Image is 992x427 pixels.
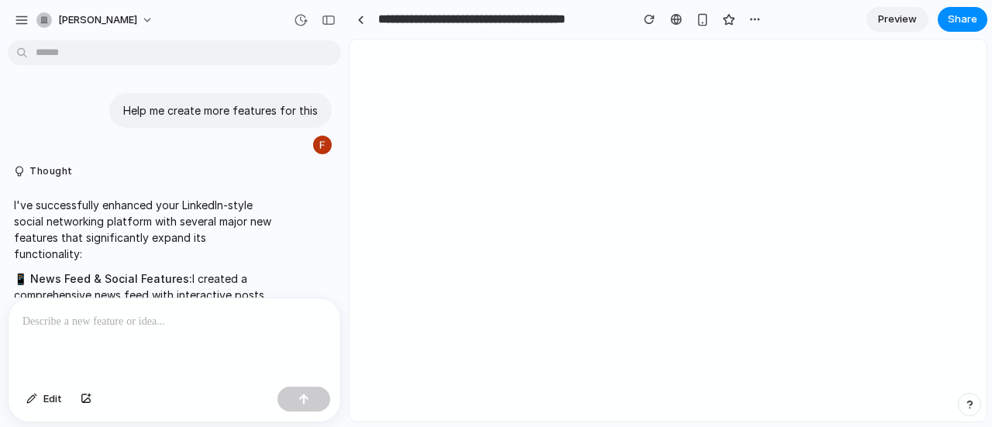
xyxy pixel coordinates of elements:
p: I created a comprehensive news feed with interactive posts, like buttons, engagement metrics, and... [14,270,273,368]
strong: 📱 News Feed & Social Features: [14,272,192,285]
span: [PERSON_NAME] [58,12,137,28]
span: Edit [43,391,62,407]
p: I've successfully enhanced your LinkedIn-style social networking platform with several major new ... [14,197,273,262]
a: Preview [866,7,928,32]
button: [PERSON_NAME] [30,8,161,33]
span: Share [948,12,977,27]
span: Preview [878,12,917,27]
button: Edit [19,387,70,412]
p: Help me create more features for this [123,102,318,119]
button: Share [938,7,987,32]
